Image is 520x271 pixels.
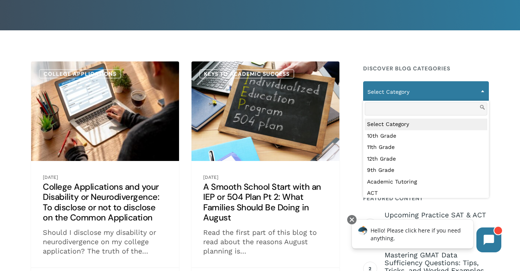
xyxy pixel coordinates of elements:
[344,213,509,260] iframe: Chatbot
[363,61,489,75] h4: Discover Blog Categories
[365,176,487,188] li: Academic Tutoring
[39,69,121,79] a: College Applications
[365,153,487,165] li: 12th Grade
[385,211,489,227] span: Upcoming Practice SAT & ACT Tests
[199,69,294,79] a: Keys to Academic Success
[363,191,489,205] h4: Featured Content
[385,211,489,238] a: Upcoming Practice SAT & ACT Tests [DATE]
[363,81,489,102] span: Select Category
[365,142,487,153] li: 11th Grade
[365,130,487,142] li: 10th Grade
[364,84,488,100] span: Select Category
[365,164,487,176] li: 9th Grade
[365,187,487,199] li: ACT
[365,119,487,130] li: Select Category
